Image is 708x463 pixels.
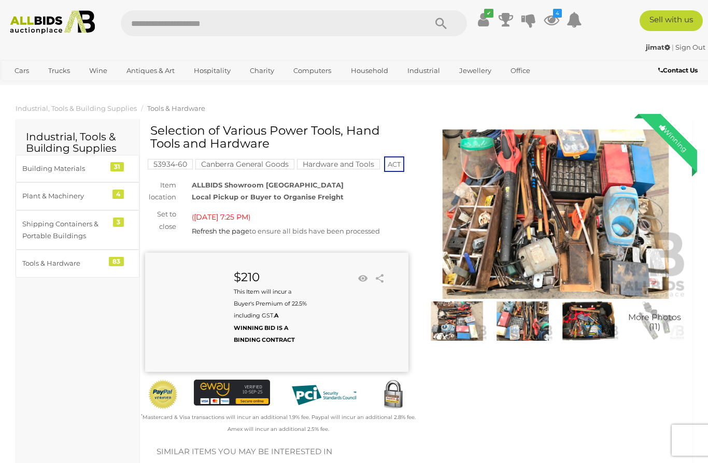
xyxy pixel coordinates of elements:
a: Sports [8,79,43,96]
span: | [672,43,674,51]
small: This Item will incur a Buyer's Premium of 22.5% including GST. [234,288,307,344]
h2: Industrial, Tools & Building Supplies [26,131,129,154]
h2: Similar items you may be interested in [157,447,676,456]
a: Jewellery [452,62,498,79]
img: Selection of Various Power Tools, Hand Tools and Hardware [424,129,687,299]
a: Cars [8,62,36,79]
div: 83 [109,257,124,266]
a: Tools & Hardware [147,104,205,112]
small: Mastercard & Visa transactions will incur an additional 1.9% fee. Paypal will incur an additional... [141,414,416,432]
span: to ensure all bids have been processed [192,227,380,235]
strong: ALLBIDS Showroom [GEOGRAPHIC_DATA] [192,181,344,189]
b: A WINNING BID IS A BINDING CONTRACT [234,312,295,343]
div: Shipping Containers & Portable Buildings [22,218,108,242]
mark: 53934-60 [148,159,193,169]
i: ✔ [484,9,493,18]
a: Shipping Containers & Portable Buildings 3 [16,210,139,250]
a: jimat [646,43,672,51]
a: Charity [243,62,281,79]
a: Refresh the page [192,227,249,235]
a: Office [504,62,537,79]
h1: Selection of Various Power Tools, Hand Tools and Hardware [150,124,406,151]
strong: $210 [234,270,260,284]
img: Allbids.com.au [5,10,100,34]
button: Search [415,10,467,36]
mark: Hardware and Tools [297,159,380,169]
a: ✔ [475,10,491,29]
a: Wine [82,62,114,79]
div: Building Materials [22,163,108,175]
img: eWAY Payment Gateway [194,380,271,405]
span: [DATE] 7:25 PM [194,212,248,222]
img: Selection of Various Power Tools, Hand Tools and Hardware [558,301,619,340]
div: Plant & Machinery [22,190,108,202]
a: Industrial, Tools & Building Supplies [16,104,137,112]
a: Hardware and Tools [297,160,380,168]
strong: jimat [646,43,670,51]
a: Sign Out [675,43,705,51]
a: 4 [544,10,559,29]
b: Contact Us [658,66,698,74]
span: ACT [384,156,404,172]
a: Industrial [401,62,447,79]
div: Winning [649,114,697,162]
img: Selection of Various Power Tools, Hand Tools and Hardware [427,301,487,340]
span: ( ) [192,213,250,221]
a: Tools & Hardware 83 [16,250,139,277]
a: Trucks [41,62,77,79]
a: Sell with us [640,10,703,31]
span: More Photos (11) [628,313,681,331]
a: Canberra General Goods [195,160,294,168]
a: More Photos(11) [624,301,685,340]
a: 53934-60 [148,160,193,168]
div: 3 [113,218,124,227]
a: Plant & Machinery 4 [16,182,139,210]
img: PCI DSS compliant [286,380,362,410]
li: Watch this item [355,271,371,286]
a: Household [344,62,395,79]
a: Hospitality [187,62,237,79]
div: Item location [137,179,184,204]
div: Tools & Hardware [22,257,108,269]
a: Antiques & Art [120,62,181,79]
a: Contact Us [658,65,700,76]
strong: Local Pickup or Buyer to Organise Freight [192,193,344,201]
a: Computers [287,62,338,79]
img: Selection of Various Power Tools, Hand Tools and Hardware [624,301,685,340]
a: Building Materials 31 [16,155,139,182]
div: Set to close [137,208,184,233]
div: 4 [112,190,124,199]
img: Official PayPal Seal [148,380,178,409]
i: 4 [553,9,562,18]
div: 31 [110,162,124,171]
img: Selection of Various Power Tools, Hand Tools and Hardware [492,301,553,340]
mark: Canberra General Goods [195,159,294,169]
a: [GEOGRAPHIC_DATA] [48,79,135,96]
img: Secured by Rapid SSL [378,380,408,410]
